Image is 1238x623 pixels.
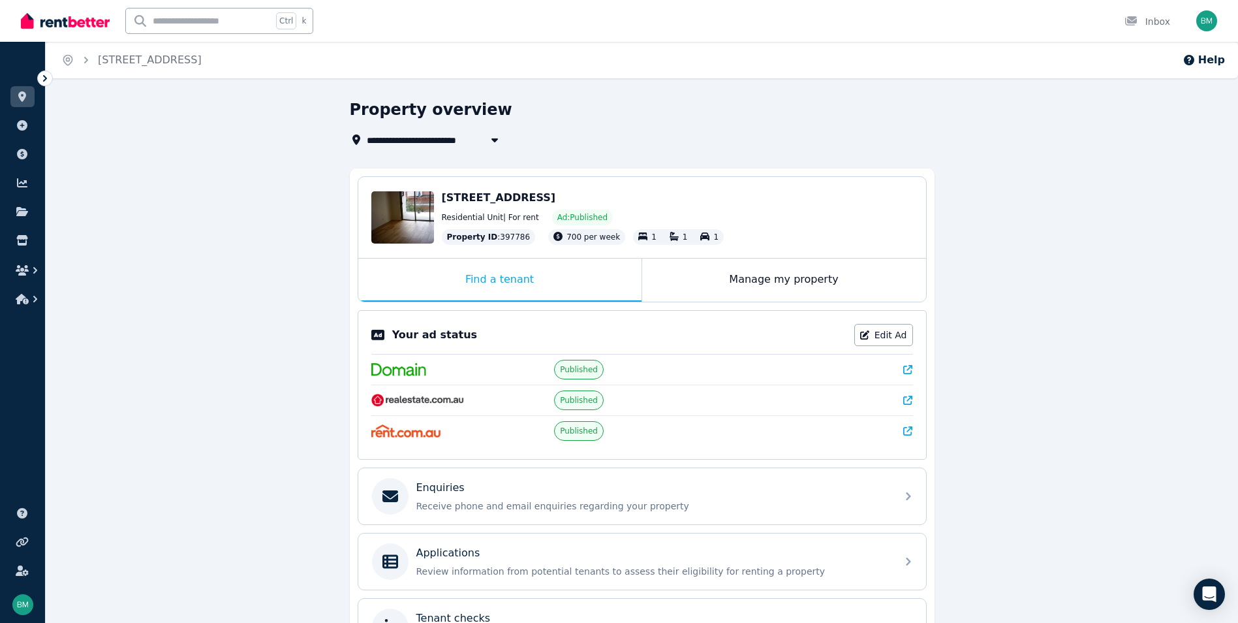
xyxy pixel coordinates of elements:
span: Ad: Published [557,212,608,223]
img: Rent.com.au [371,424,441,438]
p: Enquiries [416,480,465,496]
a: EnquiriesReceive phone and email enquiries regarding your property [358,468,926,524]
button: Help [1183,52,1225,68]
img: Franmal Pty Ltd [1196,10,1217,31]
span: 1 [683,232,688,242]
span: Published [560,426,598,436]
span: Residential Unit | For rent [442,212,539,223]
a: Edit Ad [854,324,913,346]
span: [STREET_ADDRESS] [442,191,556,204]
a: ApplicationsReview information from potential tenants to assess their eligibility for renting a p... [358,534,926,590]
p: Your ad status [392,327,477,343]
span: Property ID [447,232,498,242]
span: 1 [713,232,719,242]
img: RealEstate.com.au [371,394,465,407]
img: RentBetter [21,11,110,31]
div: Manage my property [642,259,926,302]
img: Franmal Pty Ltd [12,594,33,615]
nav: Breadcrumb [46,42,217,78]
p: Review information from potential tenants to assess their eligibility for renting a property [416,565,889,578]
div: Inbox [1124,15,1170,28]
span: 700 per week [566,232,620,242]
div: : 397786 [442,229,536,245]
p: Receive phone and email enquiries regarding your property [416,500,889,513]
span: k [302,16,306,26]
div: Open Intercom Messenger [1194,579,1225,610]
span: Published [560,395,598,406]
p: Applications [416,545,480,561]
div: Find a tenant [358,259,642,302]
a: [STREET_ADDRESS] [98,54,202,66]
span: 1 [651,232,657,242]
span: Ctrl [276,12,296,29]
span: Published [560,364,598,375]
img: Domain.com.au [371,363,426,376]
h1: Property overview [350,99,512,120]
